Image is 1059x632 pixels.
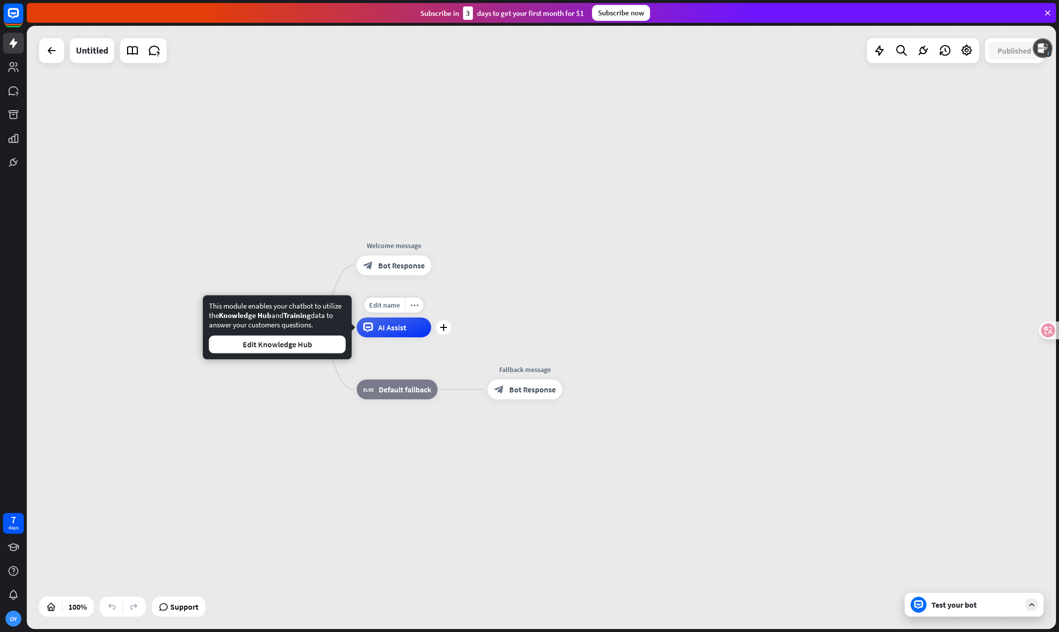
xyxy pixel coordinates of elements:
[369,301,400,310] span: Edit name
[379,384,431,394] span: Default fallback
[76,38,108,63] div: Untitled
[219,311,271,320] span: Knowledge Hub
[3,513,24,534] a: 7 days
[509,384,556,394] span: Bot Response
[378,322,406,332] span: AI Assist
[209,301,346,353] div: This module enables your chatbot to utilize the and data to answer your customers questions.
[11,515,16,524] div: 7
[420,6,584,20] div: Subscribe in days to get your first month for $1
[363,384,374,394] i: block_fallback
[8,4,38,34] button: Open LiveChat chat widget
[440,324,447,331] i: plus
[494,384,504,394] i: block_bot_response
[283,311,311,320] span: Training
[349,241,439,251] div: Welcome message
[378,260,425,270] span: Bot Response
[410,302,418,309] i: more_horiz
[66,599,90,615] div: 100%
[8,524,18,531] div: days
[989,42,1040,60] button: Published
[463,6,473,20] div: 3
[5,611,21,627] div: OY
[363,260,373,270] i: block_bot_response
[592,5,650,21] div: Subscribe now
[170,599,199,615] span: Support
[480,365,570,375] div: Fallback message
[931,600,1021,610] div: Test your bot
[209,335,346,353] button: Edit Knowledge Hub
